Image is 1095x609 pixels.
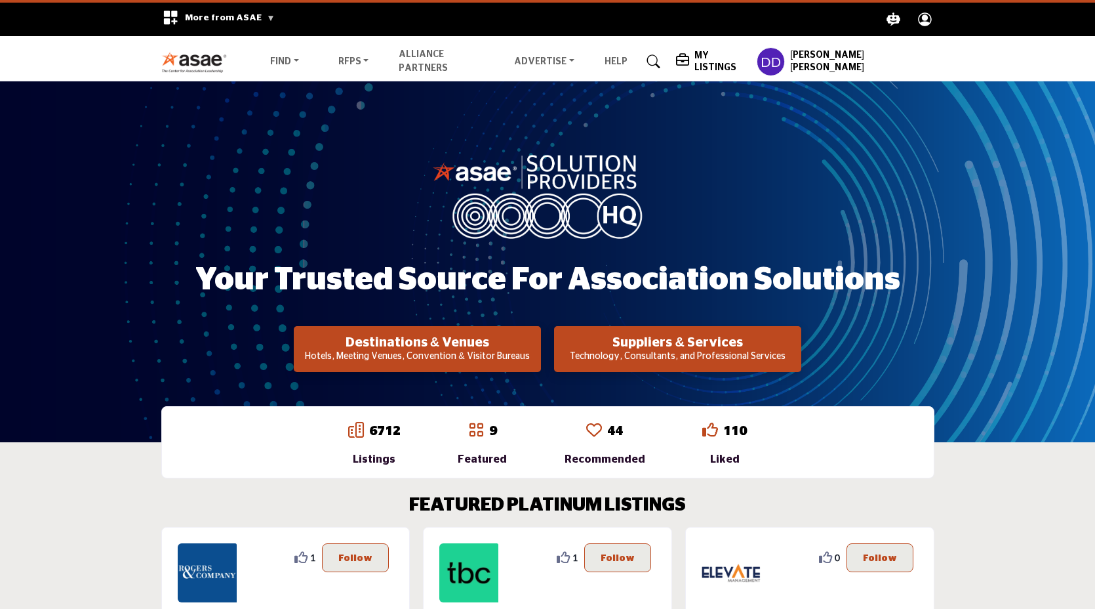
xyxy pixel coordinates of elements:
[723,425,747,438] a: 110
[835,551,840,564] span: 0
[338,551,372,565] p: Follow
[601,551,635,565] p: Follow
[195,260,900,301] h1: Your Trusted Source for Association Solutions
[322,543,389,572] button: Follow
[369,425,401,438] a: 6712
[489,425,497,438] a: 9
[409,495,686,517] h2: FEATURED PLATINUM LISTINGS
[458,451,507,467] div: Featured
[702,451,747,467] div: Liked
[329,52,378,71] a: RFPs
[605,57,627,66] a: Help
[298,350,537,364] p: Hotels, Meeting Venues, Convention & Visitor Bureaus
[694,50,751,73] h5: My Listings
[846,543,913,572] button: Follow
[348,451,401,467] div: Listings
[178,543,237,602] img: Rogers & Company PLLC
[572,551,578,564] span: 1
[702,422,718,438] i: Go to Liked
[185,13,275,22] span: More from ASAE
[634,51,669,72] a: Search
[863,551,897,565] p: Follow
[676,50,751,73] div: My Listings
[558,350,797,364] p: Technology, Consultants, and Professional Services
[584,543,651,572] button: Follow
[433,152,662,238] img: image
[298,335,537,350] h2: Destinations & Venues
[505,52,584,71] a: Advertise
[161,51,234,73] img: Site Logo
[154,3,283,36] div: More from ASAE
[468,422,484,440] a: Go to Featured
[261,52,308,71] a: Find
[294,326,541,372] button: Destinations & Venues Hotels, Meeting Venues, Convention & Visitor Bureaus
[439,543,498,602] img: The Brand Consultancy
[607,425,623,438] a: 44
[790,49,934,75] h5: [PERSON_NAME] [PERSON_NAME]
[702,543,761,602] img: Elevate Management Company
[586,422,602,440] a: Go to Recommended
[565,451,645,467] div: Recommended
[757,47,785,76] button: Show hide supplier dropdown
[399,50,448,73] a: Alliance Partners
[554,326,801,372] button: Suppliers & Services Technology, Consultants, and Professional Services
[310,551,315,564] span: 1
[558,335,797,350] h2: Suppliers & Services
